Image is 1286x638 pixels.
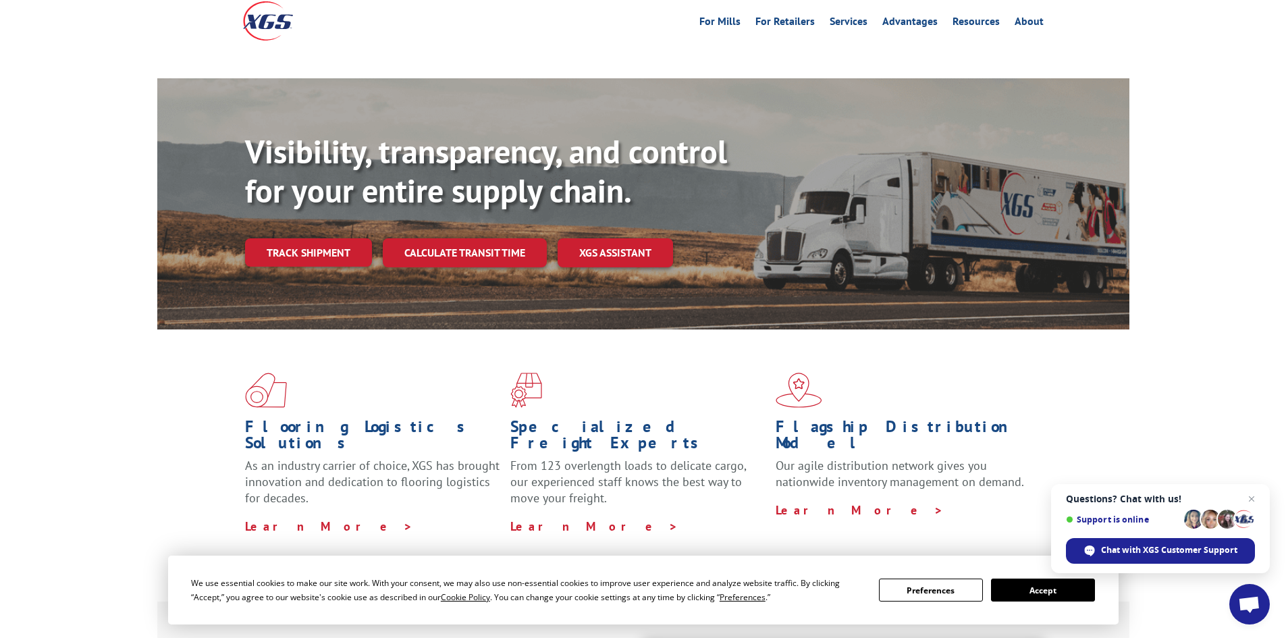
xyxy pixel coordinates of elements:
a: XGS ASSISTANT [558,238,673,267]
span: Preferences [720,591,766,603]
a: Advantages [882,16,938,31]
b: Visibility, transparency, and control for your entire supply chain. [245,130,727,211]
h1: Specialized Freight Experts [510,419,766,458]
a: Services [830,16,867,31]
span: Support is online [1066,514,1179,525]
a: Calculate transit time [383,238,547,267]
a: Track shipment [245,238,372,267]
span: As an industry carrier of choice, XGS has brought innovation and dedication to flooring logistics... [245,458,500,506]
h1: Flooring Logistics Solutions [245,419,500,458]
div: Chat with XGS Customer Support [1066,538,1255,564]
p: From 123 overlength loads to delicate cargo, our experienced staff knows the best way to move you... [510,458,766,518]
a: Learn More > [510,519,678,534]
img: xgs-icon-total-supply-chain-intelligence-red [245,373,287,408]
a: About [1015,16,1044,31]
div: Open chat [1229,584,1270,624]
span: Close chat [1243,491,1260,507]
a: For Retailers [755,16,815,31]
span: Our agile distribution network gives you nationwide inventory management on demand. [776,458,1024,489]
img: xgs-icon-flagship-distribution-model-red [776,373,822,408]
a: Learn More > [776,502,944,518]
a: Resources [953,16,1000,31]
button: Accept [991,579,1095,602]
div: We use essential cookies to make our site work. With your consent, we may also use non-essential ... [191,576,863,604]
a: For Mills [699,16,741,31]
h1: Flagship Distribution Model [776,419,1031,458]
span: Chat with XGS Customer Support [1101,544,1237,556]
button: Preferences [879,579,983,602]
span: Cookie Policy [441,591,490,603]
span: Questions? Chat with us! [1066,494,1255,504]
img: xgs-icon-focused-on-flooring-red [510,373,542,408]
a: Learn More > [245,519,413,534]
div: Cookie Consent Prompt [168,556,1119,624]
